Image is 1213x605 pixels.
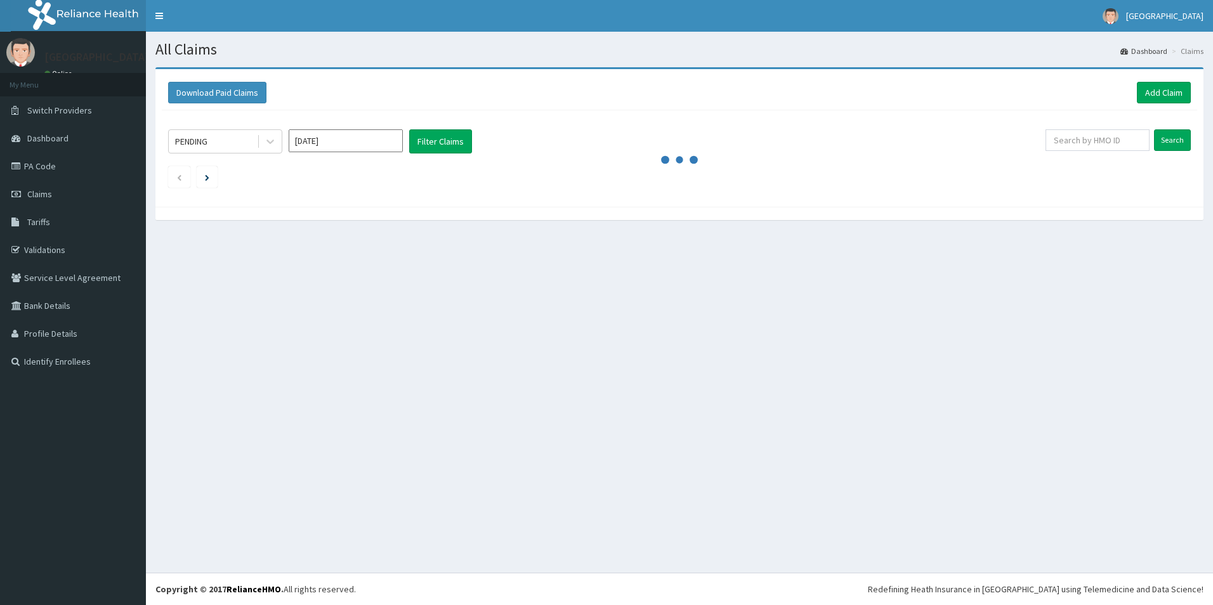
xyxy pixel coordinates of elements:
span: Switch Providers [27,105,92,116]
span: Tariffs [27,216,50,228]
span: Claims [27,188,52,200]
li: Claims [1169,46,1203,56]
div: PENDING [175,135,207,148]
a: Dashboard [1120,46,1167,56]
span: Dashboard [27,133,69,144]
span: [GEOGRAPHIC_DATA] [1126,10,1203,22]
input: Select Month and Year [289,129,403,152]
button: Filter Claims [409,129,472,153]
img: User Image [1103,8,1118,24]
a: Previous page [176,171,182,183]
svg: audio-loading [660,141,698,179]
a: RelianceHMO [226,583,281,595]
input: Search [1154,129,1191,151]
button: Download Paid Claims [168,82,266,103]
input: Search by HMO ID [1046,129,1150,151]
a: Next page [205,171,209,183]
a: Add Claim [1137,82,1191,103]
h1: All Claims [155,41,1203,58]
footer: All rights reserved. [146,573,1213,605]
img: User Image [6,38,35,67]
a: Online [44,69,75,78]
p: [GEOGRAPHIC_DATA] [44,51,149,63]
div: Redefining Heath Insurance in [GEOGRAPHIC_DATA] using Telemedicine and Data Science! [868,583,1203,595]
strong: Copyright © 2017 . [155,583,284,595]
